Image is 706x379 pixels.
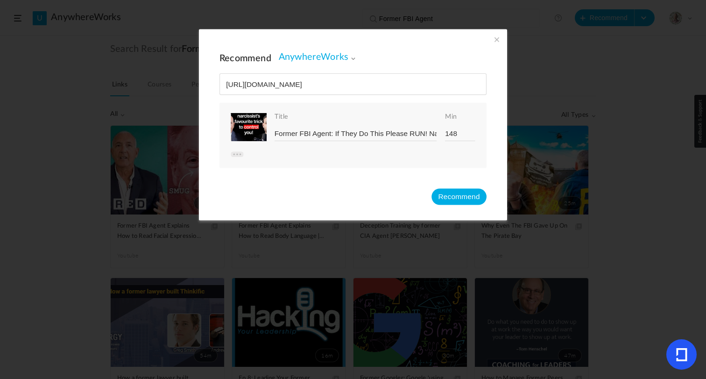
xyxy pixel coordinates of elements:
button: Recommend [431,188,487,205]
input: Min [445,126,475,141]
label: Min [445,113,475,122]
label: Title [275,113,445,122]
input: Enter Title [275,126,437,141]
span: AnywhereWorks [279,52,356,63]
input: Share any video/article, which benefits your organization! [220,74,486,94]
h2: Recommend [219,53,271,64]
